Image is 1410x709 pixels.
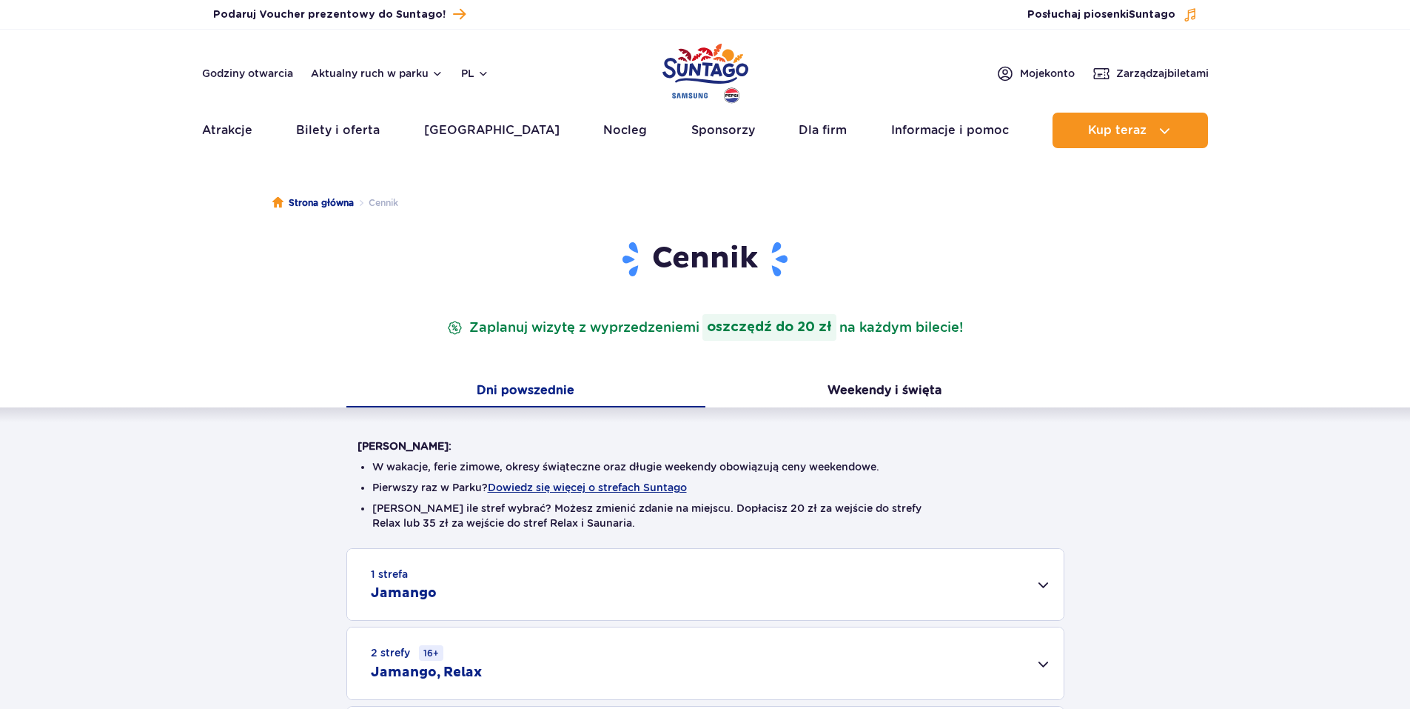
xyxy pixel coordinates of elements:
span: Zarządzaj biletami [1116,66,1209,81]
span: Podaruj Voucher prezentowy do Suntago! [213,7,446,22]
span: Suntago [1129,10,1175,20]
li: Cennik [354,196,398,210]
a: Park of Poland [662,37,748,105]
h1: Cennik [357,240,1053,279]
a: Zarządzajbiletami [1092,64,1209,82]
li: [PERSON_NAME] ile stref wybrać? Możesz zmienić zdanie na miejscu. Dopłacisz 20 zł za wejście do s... [372,501,1038,530]
span: Kup teraz [1088,124,1147,137]
h2: Jamango [371,585,437,602]
h2: Jamango, Relax [371,664,482,682]
small: 1 strefa [371,567,408,582]
button: Posłuchaj piosenkiSuntago [1027,7,1198,22]
a: Godziny otwarcia [202,66,293,81]
a: [GEOGRAPHIC_DATA] [424,113,560,148]
strong: oszczędź do 20 zł [702,314,836,341]
a: Informacje i pomoc [891,113,1009,148]
a: Bilety i oferta [296,113,380,148]
a: Strona główna [272,196,354,210]
button: Dowiedz się więcej o strefach Suntago [488,482,687,493]
a: Sponsorzy [691,113,755,148]
small: 16+ [419,645,443,661]
a: Mojekonto [996,64,1075,82]
a: Atrakcje [202,113,252,148]
span: Moje konto [1020,66,1075,81]
li: Pierwszy raz w Parku? [372,480,1038,495]
button: Aktualny ruch w parku [311,67,443,79]
span: Posłuchaj piosenki [1027,7,1175,22]
button: pl [461,66,489,81]
li: W wakacje, ferie zimowe, okresy świąteczne oraz długie weekendy obowiązują ceny weekendowe. [372,459,1038,474]
strong: [PERSON_NAME]: [357,440,451,452]
a: Podaruj Voucher prezentowy do Suntago! [213,4,466,24]
small: 2 strefy [371,645,443,661]
button: Weekendy i święta [705,376,1064,407]
button: Kup teraz [1053,113,1208,148]
p: Zaplanuj wizytę z wyprzedzeniem na każdym bilecie! [444,314,966,341]
a: Dla firm [799,113,847,148]
a: Nocleg [603,113,647,148]
button: Dni powszednie [346,376,705,407]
